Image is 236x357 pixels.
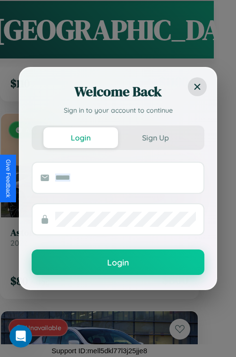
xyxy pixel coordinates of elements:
p: Sign in to your account to continue [32,106,204,116]
button: Login [43,127,118,148]
iframe: Intercom live chat [9,325,32,348]
h2: Welcome Back [32,82,204,101]
div: Give Feedback [5,159,11,198]
button: Sign Up [118,127,193,148]
button: Login [32,249,204,275]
